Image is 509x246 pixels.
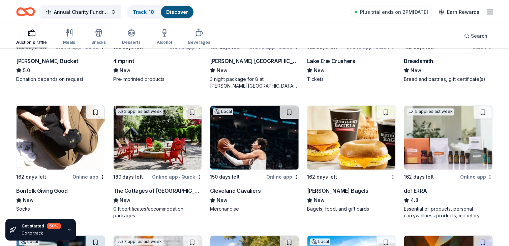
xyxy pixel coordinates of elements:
div: 162 days left [16,173,46,181]
div: Snacks [91,40,106,45]
a: Image for The Cottages of Napa Valley2 applieslast week189 days leftOnline app•QuickThe Cottages ... [113,105,202,219]
button: Desserts [122,26,141,49]
div: Pre-imprinted products [113,76,202,83]
span: New [120,196,131,205]
span: • [276,44,277,50]
img: Image for Bonfolk Giving Good [17,106,105,170]
span: Search [471,32,487,40]
div: 2 applies last week [116,109,163,116]
a: Image for Cleveland CavaliersLocal150 days leftOnline appCleveland CavaliersNewMerchandise [210,105,299,213]
a: Image for doTERRA5 applieslast week162 days leftOnline appdoTERRA4.8Essential oil products, perso... [404,105,493,219]
div: [PERSON_NAME] Bagels [307,187,368,195]
button: Snacks [91,26,106,49]
div: Essential oil products, personal care/wellness products, monetary donations [404,206,493,219]
a: Discover [166,9,188,15]
div: Online app [266,173,299,181]
div: Merchandise [210,206,299,213]
div: 7 applies last week [116,239,163,246]
div: Local [310,239,330,245]
div: Auction & raffle [16,40,47,45]
button: Search [459,29,493,43]
div: 3 night package for 8 at [PERSON_NAME][GEOGRAPHIC_DATA] in [US_STATE]'s [GEOGRAPHIC_DATA] (Charit... [210,76,299,89]
div: Local [213,109,233,115]
div: 150 days left [210,173,240,181]
img: Image for Cleveland Cavaliers [210,106,299,170]
span: New [314,196,325,205]
a: Plus trial ends on 2PM[DATE] [351,7,432,18]
button: Annual Charity Fundraiser [40,5,121,19]
a: Home [16,4,35,20]
span: New [217,66,228,74]
span: • [82,44,84,50]
span: • [373,44,374,50]
button: Alcohol [157,26,172,49]
a: Image for Bruegger's Bagels162 days left[PERSON_NAME] BagelsNewBagels, food, and gift cards [307,105,396,213]
span: • [179,175,180,180]
div: Donation depends on request [16,76,105,83]
button: Beverages [188,26,210,49]
div: [PERSON_NAME] [GEOGRAPHIC_DATA] and Retreat [210,57,299,65]
span: New [314,66,325,74]
div: Online app [72,173,105,181]
div: Online app Quick [152,173,202,181]
span: Plus trial ends on 2PM[DATE] [360,8,428,16]
div: 60 % [47,223,61,229]
div: doTERRA [404,187,427,195]
img: Image for The Cottages of Napa Valley [114,106,202,170]
button: Meals [63,26,75,49]
span: New [23,196,34,205]
div: Bread and pastries, gift certificate(s) [404,76,493,83]
div: Meals [63,40,75,45]
div: Get started [22,223,61,229]
div: 4imprint [113,57,134,65]
span: New [120,66,131,74]
div: Lake Erie Crushers [307,57,355,65]
div: Cleveland Cavaliers [210,187,261,195]
button: Track· 10Discover [127,5,194,19]
button: Auction & raffle [16,26,47,49]
div: Bonfolk Giving Good [16,187,67,195]
div: Online app [460,173,493,181]
img: Image for doTERRA [404,106,492,170]
a: Image for Bonfolk Giving Good162 days leftOnline appBonfolk Giving GoodNewSocks [16,105,105,213]
div: Alcohol [157,40,172,45]
div: Go to track [22,230,61,236]
div: Tickets [307,76,396,83]
div: 189 days left [113,173,143,181]
div: Bagels, food, and gift cards [307,206,396,213]
a: Earn Rewards [435,6,483,18]
div: Socks [16,206,105,213]
span: 5.0 [23,66,30,74]
a: Track· 10 [133,9,154,15]
div: 162 days left [307,173,337,181]
img: Image for Bruegger's Bagels [307,106,396,170]
div: Gift certificates/accommodation packages [113,206,202,219]
span: Annual Charity Fundraiser [54,8,108,16]
div: Beverages [188,40,210,45]
span: New [217,196,228,205]
div: 5 applies last week [407,109,454,116]
span: New [411,66,421,74]
div: The Cottages of [GEOGRAPHIC_DATA] [113,187,202,195]
div: Breadsmith [404,57,433,65]
span: 4.8 [411,196,418,205]
div: Desserts [122,40,141,45]
div: 162 days left [404,173,434,181]
div: [PERSON_NAME] Bucket [16,57,78,65]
